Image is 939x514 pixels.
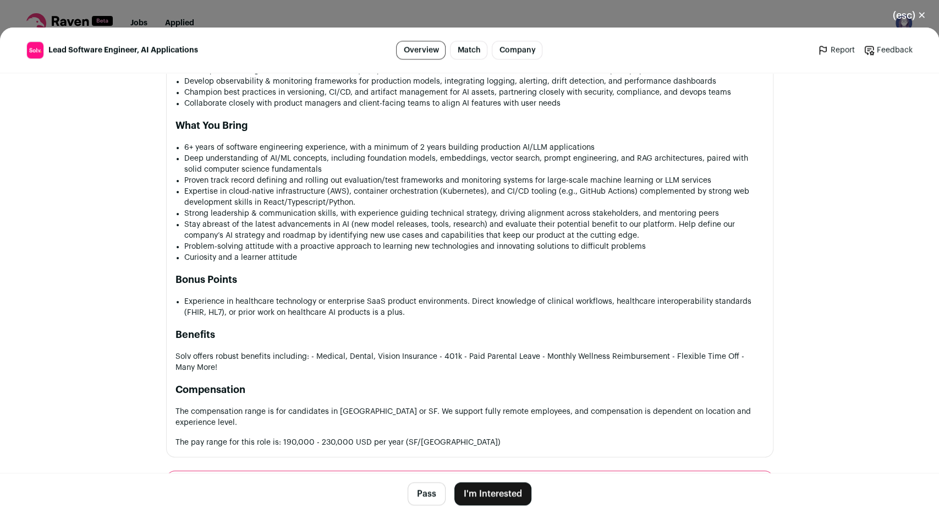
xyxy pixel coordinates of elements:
[864,45,913,56] a: Feedback
[184,208,764,219] li: Strong leadership & communication skills, with experience guiding technical strategy, driving ali...
[184,98,764,109] li: Collaborate closely with product managers and client-facing teams to align AI features with user ...
[184,219,764,241] li: Stay abreast of the latest advancements in AI (new model releases, tools, research) and evaluate ...
[450,41,487,59] a: Match
[408,482,446,505] button: Pass
[175,327,764,342] h2: Benefits
[184,87,764,98] li: Champion best practices in versioning, CI/CD, and artifact management for AI assets, partnering c...
[184,252,764,263] li: Curiosity and a learner attitude
[175,118,764,133] h2: What You Bring
[27,42,43,58] img: e42183186646a3c271c6d001d5e1dab98cb28dd5efef9217595a8cc85c13d3fd.jpg
[817,45,855,56] a: Report
[880,3,939,28] button: Close modal
[454,482,531,505] button: I'm Interested
[184,142,764,153] li: 6+ years of software engineering experience, with a minimum of 2 years building production AI/LLM...
[492,41,542,59] a: Company
[175,382,764,397] h2: Compensation
[184,76,764,87] li: Develop observability & monitoring frameworks for production models, integrating logging, alertin...
[184,296,764,318] li: Experience in healthcare technology or enterprise SaaS product environments. Direct knowledge of ...
[184,186,764,208] li: Expertise in cloud-native infrastructure (AWS), container orchestration (Kubernetes), and CI/CD t...
[175,272,764,287] h2: Bonus Points
[184,175,764,186] li: Proven track record defining and rolling out evaluation/test frameworks and monitoring systems fo...
[184,153,764,175] li: Deep understanding of AI/ML concepts, including foundation models, embeddings, vector search, pro...
[175,351,764,373] p: Solv offers robust benefits including: - Medical, Dental, Vision Insurance - 401k - Paid Parental...
[48,45,198,56] span: Lead Software Engineer, AI Applications
[175,406,764,428] p: The compensation range is for candidates in [GEOGRAPHIC_DATA] or SF. We support fully remote empl...
[175,437,764,448] p: The pay range for this role is: 190,000 - 230,000 USD per year (SF/[GEOGRAPHIC_DATA])
[396,41,446,59] a: Overview
[184,241,764,252] li: Problem-solving attitude with a proactive approach to learning new technologies and innovating so...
